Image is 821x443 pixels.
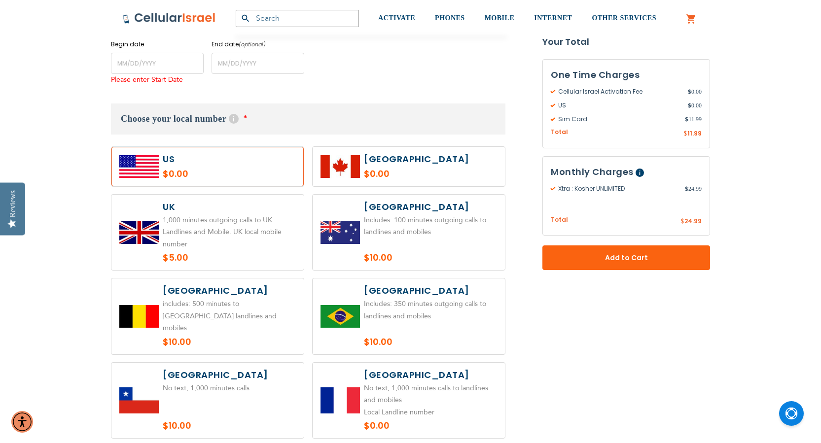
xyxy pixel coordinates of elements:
[551,184,685,193] span: Xtra : Kosher UNLIMITED
[8,190,17,217] div: Reviews
[551,87,688,96] span: Cellular Israel Activation Fee
[212,40,304,49] label: End date
[688,87,691,96] span: $
[485,14,515,22] span: MOBILE
[551,128,568,137] span: Total
[435,14,465,22] span: PHONES
[592,14,656,22] span: OTHER SERVICES
[239,40,266,48] i: (optional)
[229,114,239,124] span: Help
[534,14,572,22] span: INTERNET
[688,101,702,110] span: 0.00
[236,10,359,27] input: Search
[685,184,688,193] span: $
[551,115,685,124] span: Sim Card
[11,411,33,433] div: Accessibility Menu
[551,215,568,225] span: Total
[685,115,702,124] span: 11.99
[683,130,687,138] span: $
[121,114,226,124] span: Choose your local number
[111,74,204,86] div: Please enter Start Date
[212,53,304,74] input: MM/DD/YYYY
[688,87,702,96] span: 0.00
[542,245,710,270] button: Add to Cart
[111,53,204,74] input: MM/DD/YYYY
[636,169,644,177] span: Help
[685,115,688,124] span: $
[551,101,688,110] span: US
[687,129,702,137] span: 11.99
[111,40,204,49] label: Begin date
[575,253,678,263] span: Add to Cart
[680,217,684,226] span: $
[685,184,702,193] span: 24.99
[551,166,634,178] span: Monthly Charges
[684,217,702,225] span: 24.99
[688,101,691,110] span: $
[122,12,216,24] img: Cellular Israel Logo
[542,34,710,49] strong: Your Total
[378,14,415,22] span: ACTIVATE
[551,68,702,82] h3: One Time Charges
